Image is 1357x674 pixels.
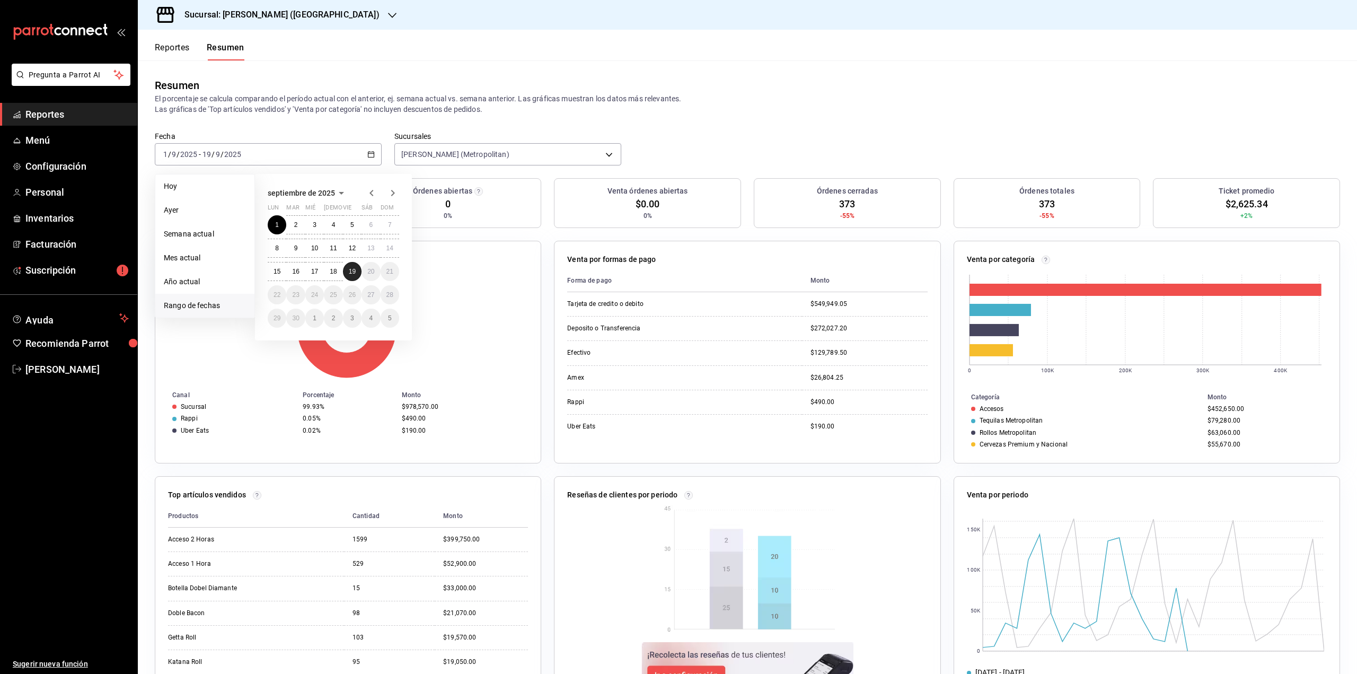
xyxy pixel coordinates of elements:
[1240,211,1253,221] span: +2%
[305,239,324,258] button: 10 de septiembre de 2025
[1208,429,1323,436] div: $63,060.00
[567,324,673,333] div: Deposito o Transferencia
[275,244,279,252] abbr: 8 de septiembre de 2025
[330,268,337,275] abbr: 18 de septiembre de 2025
[343,309,362,328] button: 3 de octubre de 2025
[268,189,335,197] span: septiembre de 2025
[212,150,215,159] span: /
[1118,367,1132,373] text: 200K
[1208,441,1323,448] div: $55,670.00
[155,93,1340,115] p: El porcentaje se calcula comparando el período actual con el anterior, ej. semana actual vs. sema...
[268,262,286,281] button: 15 de septiembre de 2025
[413,186,472,197] h3: Órdenes abiertas
[386,244,393,252] abbr: 14 de septiembre de 2025
[25,107,129,121] span: Reportes
[303,415,393,422] div: 0.05%
[353,633,426,642] div: 103
[388,314,392,322] abbr: 5 de octubre de 2025
[970,608,980,614] text: 50K
[294,221,298,229] abbr: 2 de septiembre de 2025
[636,197,660,211] span: $0.00
[311,291,318,299] abbr: 24 de septiembre de 2025
[324,204,386,215] abbr: jueves
[567,254,656,265] p: Venta por formas de pago
[810,348,928,357] div: $129,789.50
[268,187,348,199] button: septiembre de 2025
[25,362,129,377] span: [PERSON_NAME]
[349,291,356,299] abbr: 26 de septiembre de 2025
[305,285,324,304] button: 24 de septiembre de 2025
[324,215,342,234] button: 4 de septiembre de 2025
[810,324,928,333] div: $272,027.20
[330,291,337,299] abbr: 25 de septiembre de 2025
[443,559,528,568] div: $52,900.00
[298,389,397,401] th: Porcentaje
[155,42,190,60] button: Reportes
[164,181,246,192] span: Hoy
[401,149,509,160] span: [PERSON_NAME] (Metropolitan)
[1226,197,1268,211] span: $2,625.34
[324,262,342,281] button: 18 de septiembre de 2025
[394,133,621,140] label: Sucursales
[980,441,1068,448] div: Cervezas Premium y Nacional
[443,658,528,667] div: $19,050.00
[644,211,652,221] span: 0%
[25,185,129,199] span: Personal
[444,211,452,221] span: 0%
[349,268,356,275] abbr: 19 de septiembre de 2025
[967,527,980,533] text: 150K
[313,221,316,229] abbr: 3 de septiembre de 2025
[181,427,209,434] div: Uber Eats
[181,415,198,422] div: Rappi
[286,309,305,328] button: 30 de septiembre de 2025
[1041,367,1054,373] text: 100K
[117,28,125,36] button: open_drawer_menu
[305,262,324,281] button: 17 de septiembre de 2025
[180,150,198,159] input: ----
[567,300,673,309] div: Tarjeta de credito o debito
[810,300,928,309] div: $549,949.05
[163,150,168,159] input: --
[343,204,351,215] abbr: viernes
[294,244,298,252] abbr: 9 de septiembre de 2025
[155,42,244,60] div: navigation tabs
[292,268,299,275] abbr: 16 de septiembre de 2025
[398,389,541,401] th: Monto
[980,429,1036,436] div: Rollos Metropolitan
[980,405,1004,413] div: Accesos
[176,8,380,21] h3: Sucursal: [PERSON_NAME] ([GEOGRAPHIC_DATA])
[286,239,305,258] button: 9 de septiembre de 2025
[155,133,382,140] label: Fecha
[353,535,426,544] div: 1599
[286,204,299,215] abbr: martes
[324,285,342,304] button: 25 de septiembre de 2025
[810,398,928,407] div: $490.00
[402,403,524,410] div: $978,570.00
[567,348,673,357] div: Efectivo
[274,268,280,275] abbr: 15 de septiembre de 2025
[381,285,399,304] button: 28 de septiembre de 2025
[343,285,362,304] button: 26 de septiembre de 2025
[810,422,928,431] div: $190.00
[168,609,274,618] div: Doble Bacon
[29,69,114,81] span: Pregunta a Parrot AI
[967,254,1035,265] p: Venta por categoría
[350,221,354,229] abbr: 5 de septiembre de 2025
[25,133,129,147] span: Menú
[268,204,279,215] abbr: lunes
[362,309,380,328] button: 4 de octubre de 2025
[381,204,394,215] abbr: domingo
[839,197,855,211] span: 373
[362,285,380,304] button: 27 de septiembre de 2025
[840,211,855,221] span: -55%
[353,584,426,593] div: 15
[967,489,1028,501] p: Venta por periodo
[810,373,928,382] div: $26,804.25
[367,268,374,275] abbr: 20 de septiembre de 2025
[25,263,129,277] span: Suscripción
[324,309,342,328] button: 2 de octubre de 2025
[343,262,362,281] button: 19 de septiembre de 2025
[1196,367,1209,373] text: 300K
[268,215,286,234] button: 1 de septiembre de 2025
[181,403,206,410] div: Sucursal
